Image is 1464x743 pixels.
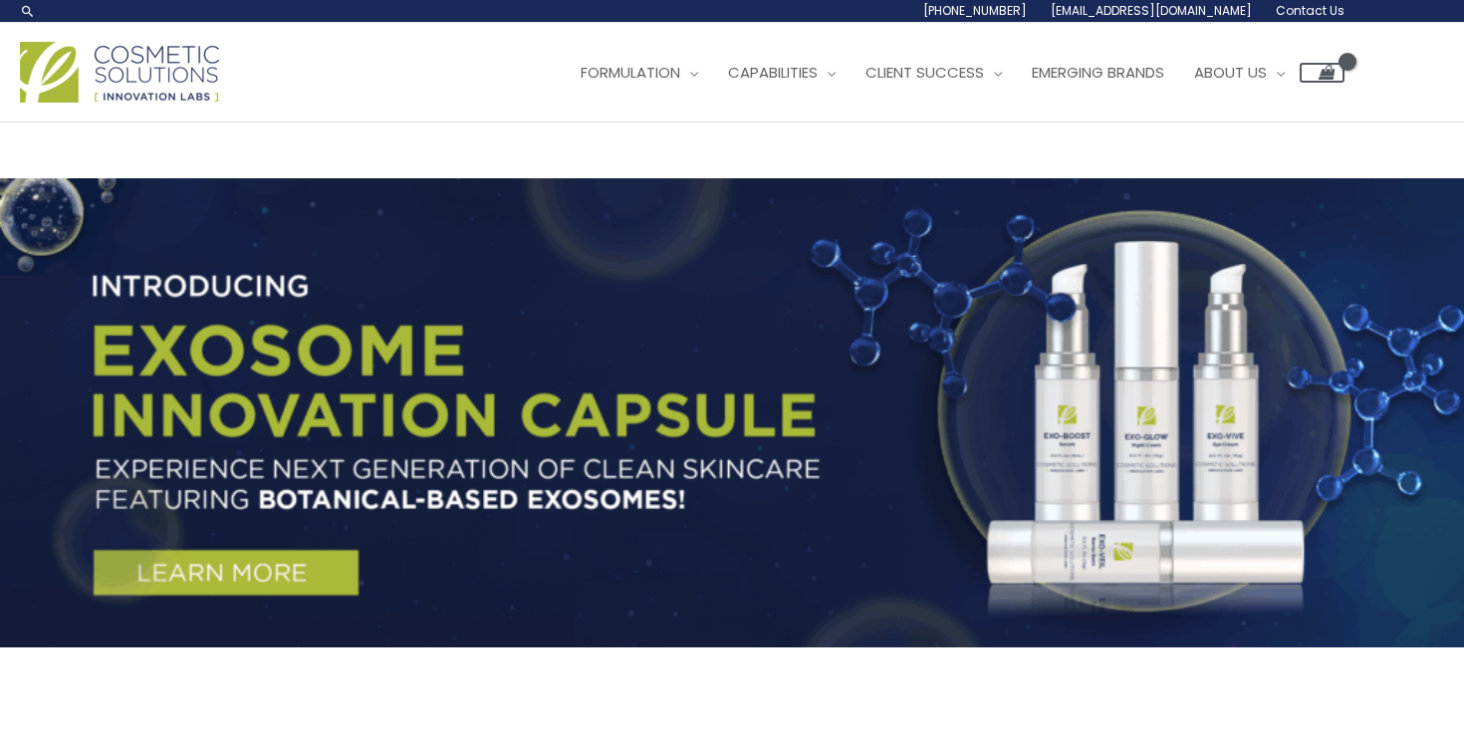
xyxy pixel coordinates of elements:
[1032,62,1164,83] span: Emerging Brands
[20,42,219,103] img: Cosmetic Solutions Logo
[581,62,680,83] span: Formulation
[923,2,1027,19] span: [PHONE_NUMBER]
[551,43,1344,103] nav: Site Navigation
[728,62,818,83] span: Capabilities
[1017,43,1179,103] a: Emerging Brands
[1051,2,1252,19] span: [EMAIL_ADDRESS][DOMAIN_NAME]
[1276,2,1344,19] span: Contact Us
[865,62,984,83] span: Client Success
[1179,43,1300,103] a: About Us
[1194,62,1267,83] span: About Us
[851,43,1017,103] a: Client Success
[713,43,851,103] a: Capabilities
[1300,63,1344,83] a: View Shopping Cart, empty
[20,3,36,19] a: Search icon link
[566,43,713,103] a: Formulation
